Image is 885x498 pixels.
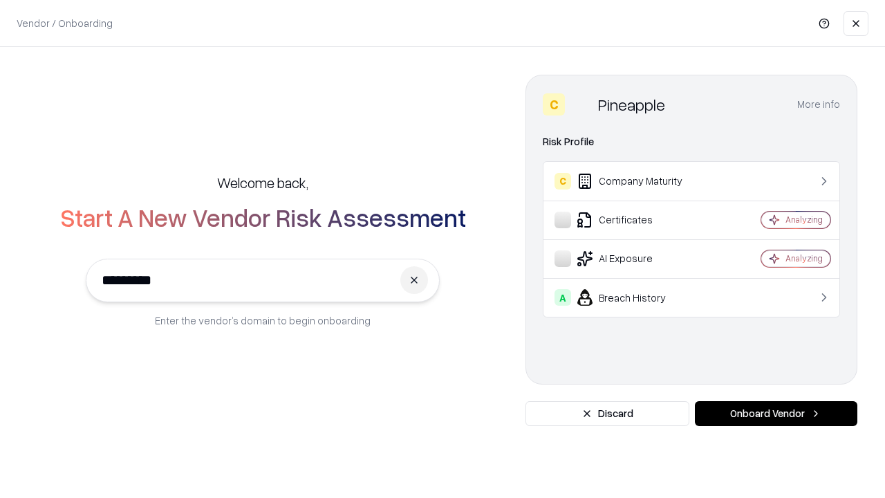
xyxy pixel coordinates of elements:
div: A [555,289,571,306]
div: C [555,173,571,190]
div: Analyzing [785,214,823,225]
p: Vendor / Onboarding [17,16,113,30]
div: Breach History [555,289,720,306]
h5: Welcome back, [217,173,308,192]
button: Onboard Vendor [695,401,857,426]
button: Discard [525,401,689,426]
div: Risk Profile [543,133,840,150]
div: AI Exposure [555,250,720,267]
img: Pineapple [570,93,593,116]
p: Enter the vendor’s domain to begin onboarding [155,313,371,328]
div: Analyzing [785,252,823,264]
button: More info [797,92,840,117]
div: C [543,93,565,116]
h2: Start A New Vendor Risk Assessment [60,203,466,231]
div: Pineapple [598,93,665,116]
div: Certificates [555,212,720,228]
div: Company Maturity [555,173,720,190]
